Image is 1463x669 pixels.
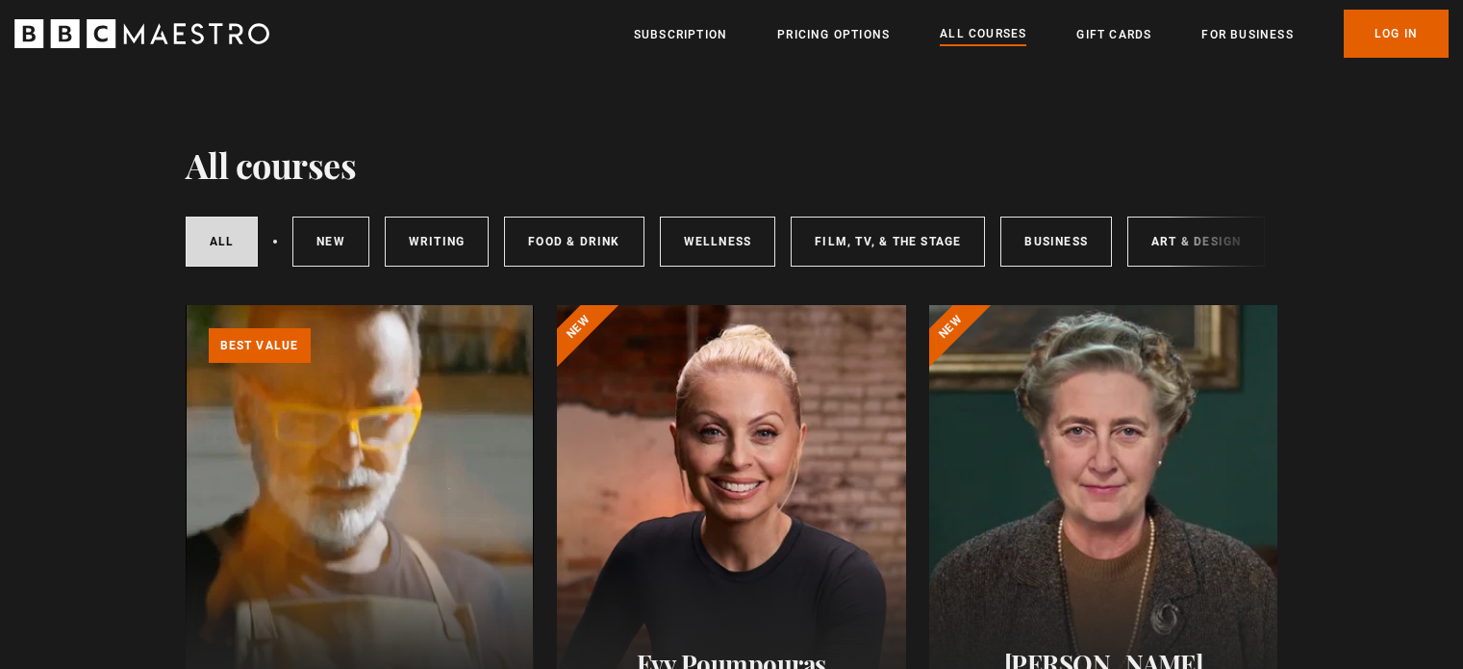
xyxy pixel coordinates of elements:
a: Pricing Options [777,25,890,44]
a: Log In [1344,10,1449,58]
a: Business [1000,217,1112,267]
a: Film, TV, & The Stage [791,217,985,267]
nav: Primary [634,10,1449,58]
a: All Courses [940,24,1026,45]
h1: All courses [186,144,357,185]
a: New [292,217,369,267]
p: Best value [209,328,311,363]
a: Wellness [660,217,776,267]
a: Food & Drink [504,217,643,267]
a: Gift Cards [1076,25,1151,44]
a: Subscription [634,25,727,44]
a: Writing [385,217,489,267]
a: All [186,217,259,267]
svg: BBC Maestro [14,19,269,48]
a: Art & Design [1127,217,1265,267]
a: For business [1201,25,1293,44]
